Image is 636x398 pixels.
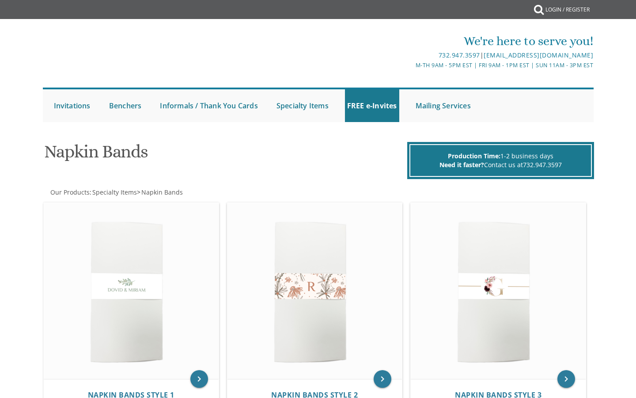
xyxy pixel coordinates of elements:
[413,89,473,122] a: Mailing Services
[448,152,500,160] span: Production Time:
[439,51,480,59] a: 732.947.3597
[374,370,391,388] a: keyboard_arrow_right
[140,188,183,196] a: Napkin Bands
[43,188,318,197] div: :
[409,144,592,177] div: 1-2 business days Contact us at
[52,89,93,122] a: Invitations
[107,89,144,122] a: Benchers
[92,188,137,196] span: Specialty Items
[227,50,593,61] div: |
[141,188,183,196] span: Napkin Bands
[274,89,331,122] a: Specialty Items
[44,203,219,379] img: Napkin Bands Style 1
[44,142,405,168] h1: Napkin Bands
[49,188,90,196] a: Our Products
[411,203,586,379] img: Napkin Bands Style 3
[439,161,484,169] span: Need it faster?
[227,61,593,70] div: M-Th 9am - 5pm EST | Fri 9am - 1pm EST | Sun 11am - 3pm EST
[484,51,593,59] a: [EMAIL_ADDRESS][DOMAIN_NAME]
[91,188,137,196] a: Specialty Items
[158,89,260,122] a: Informals / Thank You Cards
[227,203,402,379] img: Napkin Bands Style 2
[137,188,183,196] span: >
[190,370,208,388] a: keyboard_arrow_right
[557,370,575,388] a: keyboard_arrow_right
[345,89,399,122] a: FREE e-Invites
[523,161,562,169] a: 732.947.3597
[227,32,593,50] div: We're here to serve you!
